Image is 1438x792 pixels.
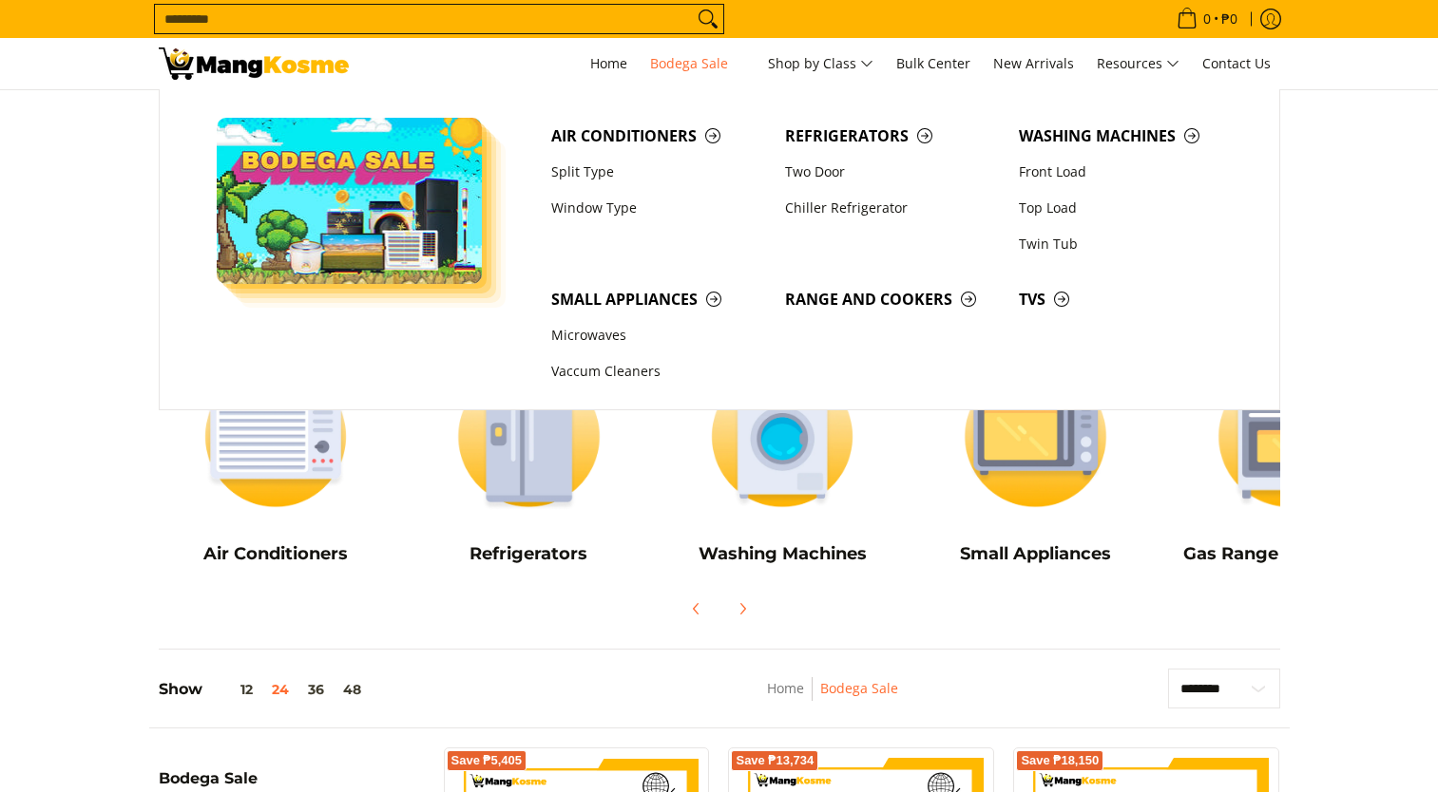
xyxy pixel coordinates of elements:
[412,543,646,565] h5: Refrigerators
[721,588,763,630] button: Next
[1097,52,1179,76] span: Resources
[159,349,393,578] a: Air Conditioners Air Conditioners
[412,349,646,578] a: Refrigerators Refrigerators
[1172,543,1407,565] h5: Gas Range and Cookers
[776,118,1009,154] a: Refrigerators
[1009,226,1243,262] a: Twin Tub
[1218,12,1240,26] span: ₱0
[1087,38,1189,89] a: Resources
[451,755,523,766] span: Save ₱5,405
[1021,755,1099,766] span: Save ₱18,150
[758,38,883,89] a: Shop by Class
[918,349,1153,578] a: Small Appliances Small Appliances
[542,154,776,190] a: Split Type
[776,190,1009,226] a: Chiller Refrigerator
[896,54,970,72] span: Bulk Center
[542,354,776,390] a: Vaccum Cleaners
[1171,9,1243,29] span: •
[665,349,900,578] a: Washing Machines Washing Machines
[820,679,898,697] a: Bodega Sale
[785,124,1000,148] span: Refrigerators
[993,54,1074,72] span: New Arrivals
[1202,54,1271,72] span: Contact Us
[159,771,258,786] span: Bodega Sale
[736,755,814,766] span: Save ₱13,734
[1009,190,1243,226] a: Top Load
[767,679,804,697] a: Home
[412,349,646,524] img: Refrigerators
[641,38,755,89] a: Bodega Sale
[159,47,349,80] img: Bodega Sale l Mang Kosme: Cost-Efficient &amp; Quality Home Appliances
[665,543,900,565] h5: Washing Machines
[551,124,766,148] span: Air Conditioners
[1193,38,1280,89] a: Contact Us
[262,682,298,697] button: 24
[693,5,723,33] button: Search
[159,349,393,524] img: Air Conditioners
[918,349,1153,524] img: Small Appliances
[776,281,1009,317] a: Range and Cookers
[650,52,745,76] span: Bodega Sale
[1019,124,1234,148] span: Washing Machines
[202,682,262,697] button: 12
[542,118,776,154] a: Air Conditioners
[159,543,393,565] h5: Air Conditioners
[768,52,873,76] span: Shop by Class
[551,288,766,311] span: Small Appliances
[542,318,776,354] a: Microwaves
[776,154,1009,190] a: Two Door
[676,588,718,630] button: Previous
[1019,288,1234,311] span: TVs
[334,682,371,697] button: 48
[918,543,1153,565] h5: Small Appliances
[1172,349,1407,524] img: Cookers
[665,349,900,524] img: Washing Machines
[1172,349,1407,578] a: Cookers Gas Range and Cookers
[590,54,627,72] span: Home
[542,190,776,226] a: Window Type
[1009,281,1243,317] a: TVs
[542,281,776,317] a: Small Appliances
[1009,118,1243,154] a: Washing Machines
[1200,12,1214,26] span: 0
[641,677,1026,720] nav: Breadcrumbs
[159,680,371,699] h5: Show
[984,38,1083,89] a: New Arrivals
[581,38,637,89] a: Home
[298,682,334,697] button: 36
[1009,154,1243,190] a: Front Load
[217,118,483,284] img: Bodega Sale
[887,38,980,89] a: Bulk Center
[368,38,1280,89] nav: Main Menu
[785,288,1000,311] span: Range and Cookers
